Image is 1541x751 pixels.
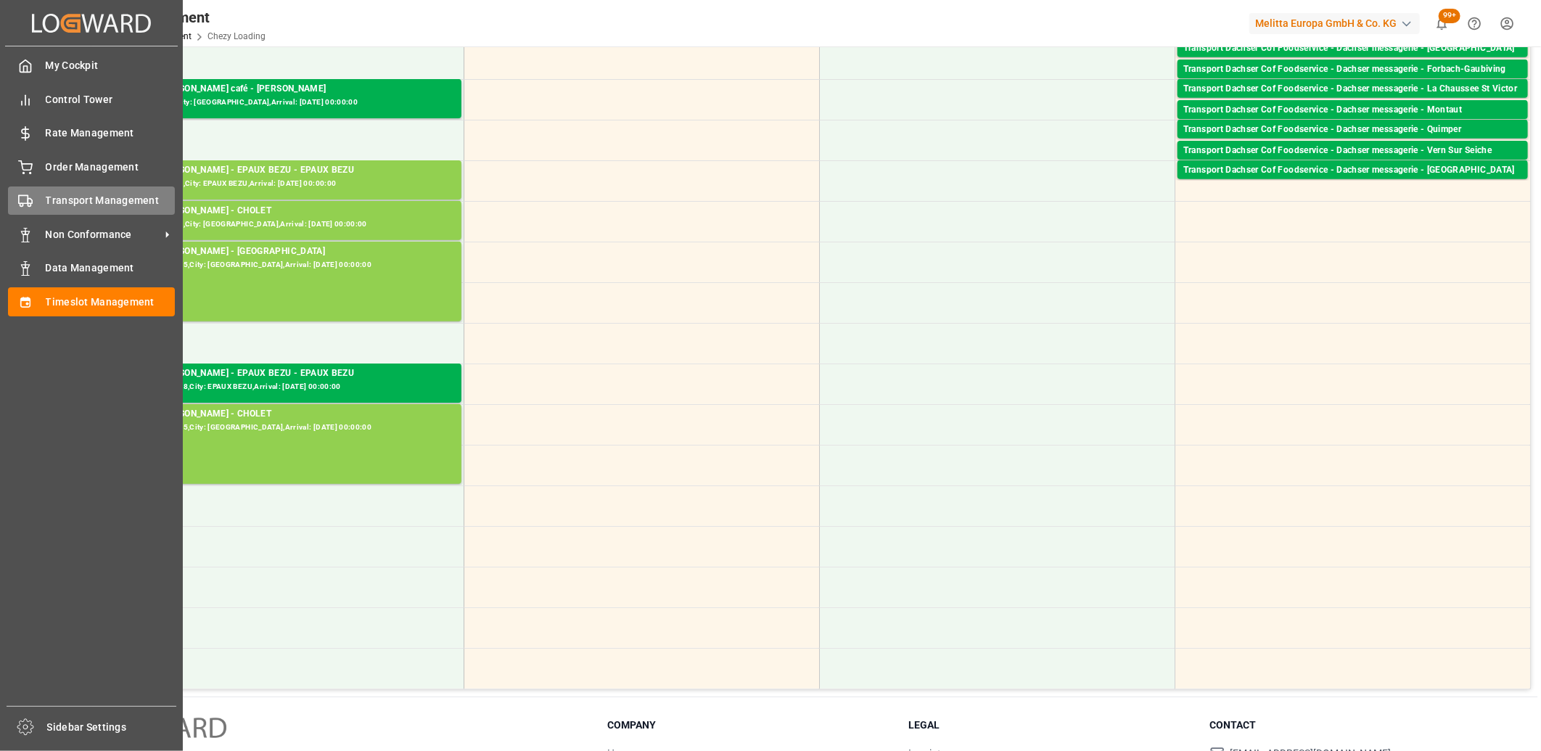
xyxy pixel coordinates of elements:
[46,260,176,276] span: Data Management
[1210,718,1493,733] h3: Contact
[1183,158,1522,171] div: Pallets: 1,TU: 45,City: Vern Sur Seiche,Arrival: [DATE] 00:00:00
[8,254,175,282] a: Data Management
[1183,77,1522,89] div: Pallets: 1,TU: 90,City: Forbach-Gaubiving,Arrival: [DATE] 00:00:00
[1183,144,1522,158] div: Transport Dachser Cof Foodservice - Dachser messagerie - Vern Sur Seiche
[1183,97,1522,109] div: Pallets: 1,TU: 43,City: [GEOGRAPHIC_DATA][PERSON_NAME],Arrival: [DATE] 00:00:00
[1183,41,1522,56] div: Transport Dachser Cof Foodservice - Dachser messagerie - [GEOGRAPHIC_DATA]
[46,92,176,107] span: Control Tower
[1439,9,1460,23] span: 99+
[46,58,176,73] span: My Cockpit
[908,718,1191,733] h3: Legal
[117,163,456,178] div: Transport [PERSON_NAME] - EPAUX BEZU - EPAUX BEZU
[1183,103,1522,118] div: Transport Dachser Cof Foodservice - Dachser messagerie - Montaut
[117,218,456,231] div: Pallets: 7,TU: 1179,City: [GEOGRAPHIC_DATA],Arrival: [DATE] 00:00:00
[1183,137,1522,149] div: Pallets: 1,TU: 19,City: [GEOGRAPHIC_DATA],Arrival: [DATE] 00:00:00
[1183,118,1522,130] div: Pallets: 1,TU: 94,City: [GEOGRAPHIC_DATA],Arrival: [DATE] 00:00:00
[1183,123,1522,137] div: Transport Dachser Cof Foodservice - Dachser messagerie - Quimper
[46,295,176,310] span: Timeslot Management
[117,381,456,393] div: Pallets: 30,TU: 2158,City: EPAUX BEZU,Arrival: [DATE] 00:00:00
[1183,163,1522,178] div: Transport Dachser Cof Foodservice - Dachser messagerie - [GEOGRAPHIC_DATA]
[1458,7,1491,40] button: Help Center
[607,718,890,733] h3: Company
[8,85,175,113] a: Control Tower
[1249,13,1420,34] div: Melitta Europa GmbH & Co. KG
[1183,82,1522,97] div: Transport Dachser Cof Foodservice - Dachser messagerie - La Chaussee St Victor
[1249,9,1426,37] button: Melitta Europa GmbH & Co. KG
[117,259,456,271] div: Pallets: 28,TU: 2055,City: [GEOGRAPHIC_DATA],Arrival: [DATE] 00:00:00
[46,160,176,175] span: Order Management
[47,720,177,735] span: Sidebar Settings
[117,97,456,109] div: Pallets: ,TU: 330,City: [GEOGRAPHIC_DATA],Arrival: [DATE] 00:00:00
[117,422,456,434] div: Pallets: 35,TU: 2205,City: [GEOGRAPHIC_DATA],Arrival: [DATE] 00:00:00
[46,193,176,208] span: Transport Management
[117,245,456,259] div: Transport [PERSON_NAME] - [GEOGRAPHIC_DATA]
[1183,56,1522,68] div: Pallets: 1,TU: 41,City: [GEOGRAPHIC_DATA],Arrival: [DATE] 00:00:00
[1426,7,1458,40] button: show 100 new notifications
[8,287,175,316] a: Timeslot Management
[1183,178,1522,190] div: Pallets: 2,TU: 22,City: [GEOGRAPHIC_DATA],Arrival: [DATE] 00:00:00
[46,126,176,141] span: Rate Management
[8,152,175,181] a: Order Management
[8,186,175,215] a: Transport Management
[1183,62,1522,77] div: Transport Dachser Cof Foodservice - Dachser messagerie - Forbach-Gaubiving
[117,178,456,190] div: Pallets: 19,TU: 409,City: EPAUX BEZU,Arrival: [DATE] 00:00:00
[117,82,456,97] div: Transport [PERSON_NAME] café - [PERSON_NAME]
[8,119,175,147] a: Rate Management
[117,366,456,381] div: Transport [PERSON_NAME] - EPAUX BEZU - EPAUX BEZU
[8,52,175,80] a: My Cockpit
[117,407,456,422] div: Transport [PERSON_NAME] - CHOLET
[117,204,456,218] div: Transport [PERSON_NAME] - CHOLET
[46,227,160,242] span: Non Conformance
